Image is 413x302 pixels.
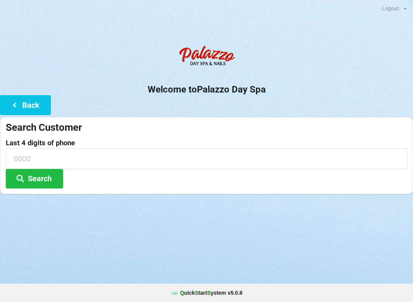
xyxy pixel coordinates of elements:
b: uick tart ystem v 5.0.8 [180,289,242,297]
span: Q [180,290,184,296]
span: S [207,290,210,296]
div: Logout [382,6,399,11]
div: Search Customer [6,121,407,134]
label: Last 4 digits of phone [6,139,407,147]
button: Search [6,169,63,188]
img: favicon.ico [171,289,178,297]
span: S [195,290,198,296]
img: PalazzoDaySpaNails-Logo.png [176,42,237,72]
input: 0000 [6,148,407,169]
